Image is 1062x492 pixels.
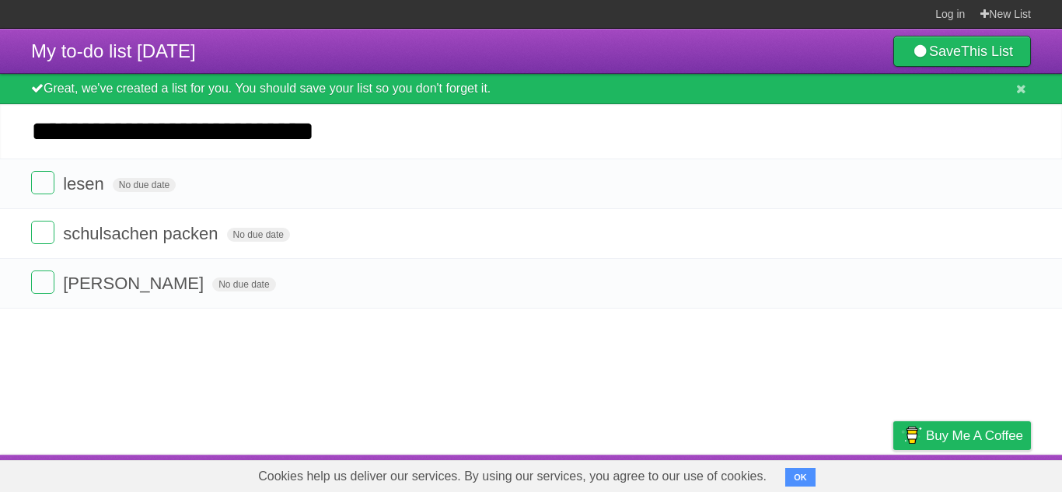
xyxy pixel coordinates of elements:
a: SaveThis List [893,36,1031,67]
a: Developers [738,459,801,488]
span: [PERSON_NAME] [63,274,208,293]
span: Buy me a coffee [926,422,1023,449]
label: Done [31,171,54,194]
a: About [686,459,719,488]
a: Privacy [873,459,914,488]
span: Cookies help us deliver our services. By using our services, you agree to our use of cookies. [243,461,782,492]
span: No due date [113,178,176,192]
img: Buy me a coffee [901,422,922,448]
a: Buy me a coffee [893,421,1031,450]
span: lesen [63,174,108,194]
span: No due date [212,277,275,291]
span: schulsachen packen [63,224,222,243]
a: Terms [820,459,854,488]
b: This List [961,44,1013,59]
span: No due date [227,228,290,242]
label: Done [31,221,54,244]
span: My to-do list [DATE] [31,40,196,61]
button: OK [785,468,816,487]
a: Suggest a feature [933,459,1031,488]
label: Done [31,270,54,294]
